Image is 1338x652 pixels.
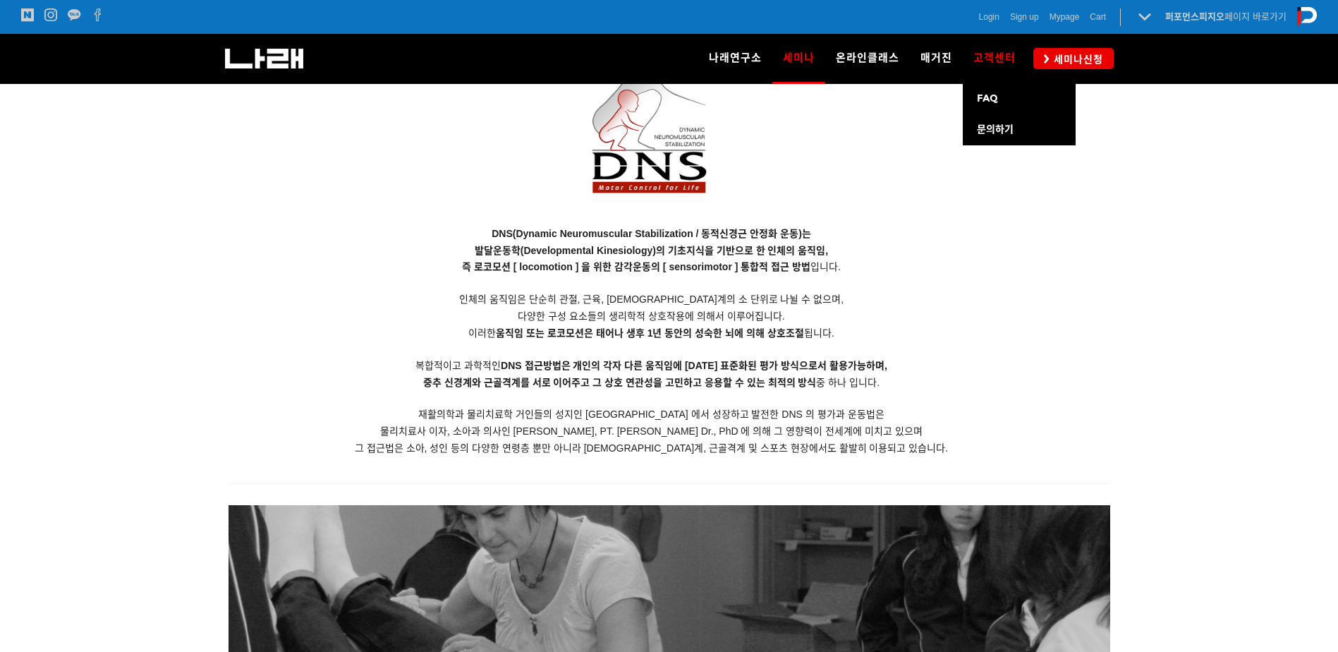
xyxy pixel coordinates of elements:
strong: 움직임 또는 로코모션은 태어나 생후 1년 동안의 성숙한 뇌에 의해 상호조절 [496,327,804,339]
span: 매거진 [920,52,952,64]
a: 세미나 [772,34,825,83]
img: 2da3928754651.png [577,35,726,222]
span: 중 하나 입니다. [423,377,880,388]
span: 세미나 [783,47,815,69]
a: Login [979,10,999,24]
a: 세미나신청 [1033,48,1114,68]
span: 물리치료사 이자, 소아과 의사인 [PERSON_NAME], PT. [PERSON_NAME] Dr., PhD 에 의해 그 영향력이 전세계에 미치고 있으며 [380,425,923,437]
span: 세미나신청 [1050,52,1103,66]
span: 입니다. [462,261,841,272]
a: 온라인클래스 [825,34,910,83]
strong: 중추 신경계와 근골격계를 서로 이어주고 그 상호 연관성을 고민하고 응용할 수 있는 최적의 방식 [423,377,817,388]
a: Sign up [1010,10,1039,24]
span: 발달운동학(Developmental Kinesiology)의 기초지식을 기반으로 한 인체의 움직임, [475,245,828,256]
span: FAQ [977,92,998,104]
a: 나래연구소 [698,34,772,83]
span: 온라인클래스 [836,52,899,64]
a: 매거진 [910,34,963,83]
a: 고객센터 [963,34,1026,83]
a: 문의하기 [963,114,1076,145]
span: 이러한 됩니다. [468,327,834,339]
a: Mypage [1050,10,1080,24]
span: 인체의 움직임은 단순히 관절, 근육, [DEMOGRAPHIC_DATA]계의 소 단위로 나뉠 수 없으며, [459,294,844,305]
span: 복합적이고 과학적인 [415,360,887,371]
a: 퍼포먼스피지오페이지 바로가기 [1165,11,1287,22]
a: FAQ [963,83,1076,114]
a: Cart [1090,10,1106,24]
strong: 퍼포먼스피지오 [1165,11,1224,22]
span: 재활의학과 물리치료학 거인들의 성지인 [GEOGRAPHIC_DATA] 에서 성장하고 발전한 DNS 의 평가과 운동법은 [418,409,884,420]
span: 그 접근법은 소아, 성인 등의 다양한 연령층 뿐만 아니라 [DEMOGRAPHIC_DATA]계, 근골격계 및 스포츠 현장에서도 활발히 이용되고 있습니다. [355,442,949,454]
span: 다양한 구성 요소들의 생리학적 상호작용에 의해서 이루어집니다. [518,310,784,322]
strong: DNS 접근방법은 개인의 각자 다른 움직임에 [DATE] 표준화된 평가 방식으로서 활용가능하며, [501,360,887,371]
strong: 즉 로코모션 [ locomotion ] 을 위한 감각운동의 [ sensorimotor ] 통합적 접근 방법 [462,261,810,272]
span: 문의하기 [977,123,1014,135]
span: 고객센터 [973,52,1016,64]
strong: DNS(Dynamic Neuromuscular Stabilization / 동적신경근 안정화 운동)는 [492,228,811,239]
span: 나래연구소 [709,52,762,64]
